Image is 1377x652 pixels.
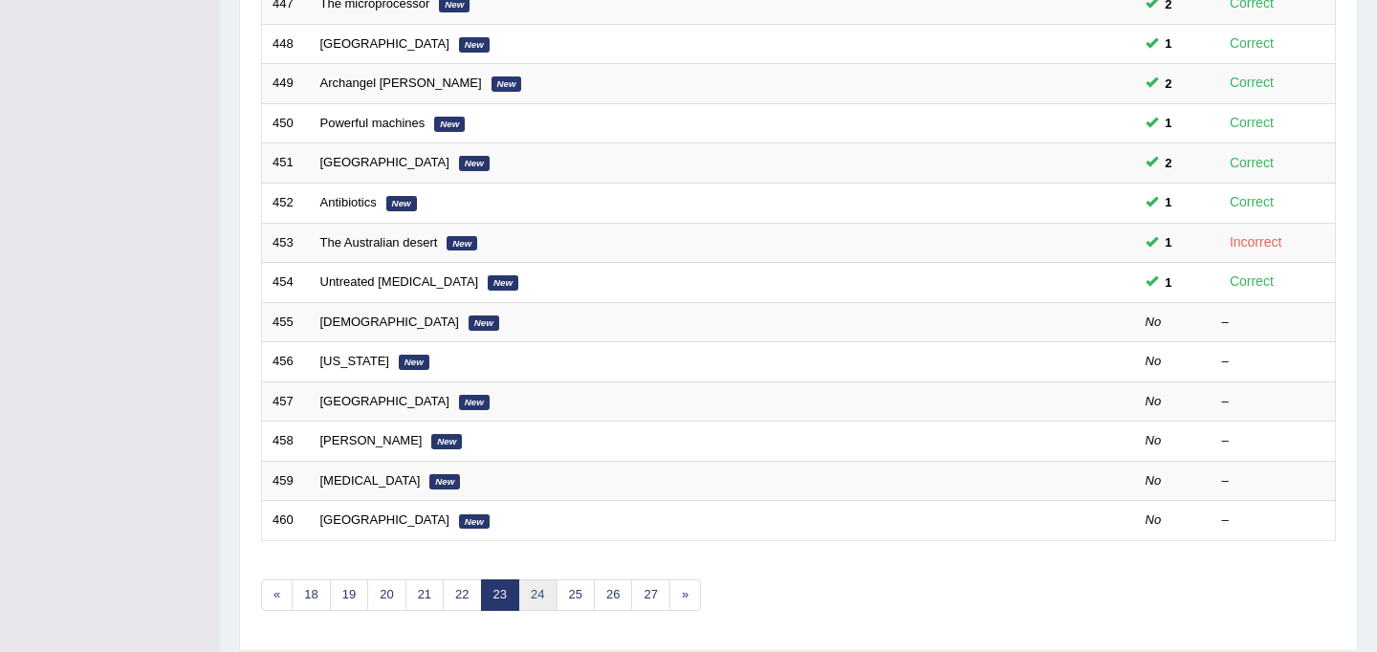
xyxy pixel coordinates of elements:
a: Archangel [PERSON_NAME] [320,76,482,90]
a: [GEOGRAPHIC_DATA] [320,155,449,169]
td: 456 [262,342,310,382]
div: Correct [1222,152,1282,174]
td: 455 [262,302,310,342]
div: Incorrect [1222,231,1290,253]
a: 26 [594,579,632,611]
td: 449 [262,64,310,104]
a: The Australian desert [320,235,438,250]
a: Powerful machines [320,116,426,130]
td: 451 [262,143,310,184]
em: New [459,395,490,410]
td: 457 [262,381,310,422]
em: No [1146,512,1162,527]
a: [US_STATE] [320,354,389,368]
a: 22 [443,579,481,611]
em: New [459,37,490,53]
span: You can still take this question [1158,74,1180,94]
div: Correct [1222,271,1282,293]
div: Correct [1222,72,1282,94]
span: You can still take this question [1158,113,1180,133]
span: You can still take this question [1158,153,1180,173]
em: New [399,355,429,370]
a: 27 [631,579,669,611]
a: » [669,579,701,611]
a: [GEOGRAPHIC_DATA] [320,36,449,51]
a: 20 [367,579,405,611]
a: Untreated [MEDICAL_DATA] [320,274,479,289]
td: 450 [262,103,310,143]
div: Correct [1222,33,1282,54]
span: You can still take this question [1158,192,1180,212]
em: New [492,76,522,92]
span: You can still take this question [1158,33,1180,54]
a: [DEMOGRAPHIC_DATA] [320,315,459,329]
div: – [1222,511,1325,530]
div: – [1222,314,1325,332]
td: 452 [262,183,310,223]
a: [MEDICAL_DATA] [320,473,421,488]
em: No [1146,433,1162,447]
a: 23 [481,579,519,611]
div: Correct [1222,191,1282,213]
a: 19 [330,579,368,611]
td: 458 [262,422,310,462]
em: No [1146,473,1162,488]
div: – [1222,353,1325,371]
em: New [459,514,490,530]
em: No [1146,315,1162,329]
a: [GEOGRAPHIC_DATA] [320,512,449,527]
a: 24 [518,579,557,611]
td: 448 [262,24,310,64]
em: New [459,156,490,171]
em: New [431,434,462,449]
td: 459 [262,461,310,501]
a: « [261,579,293,611]
em: New [488,275,518,291]
em: No [1146,354,1162,368]
div: – [1222,393,1325,411]
td: 453 [262,223,310,263]
a: [GEOGRAPHIC_DATA] [320,394,449,408]
em: New [469,315,499,331]
em: New [447,236,477,251]
em: No [1146,394,1162,408]
em: New [429,474,460,489]
em: New [434,117,465,132]
a: Antibiotics [320,195,377,209]
span: You can still take this question [1158,232,1180,252]
a: 25 [557,579,595,611]
em: New [386,196,417,211]
td: 454 [262,263,310,303]
a: 18 [292,579,330,611]
div: Correct [1222,112,1282,134]
a: 21 [405,579,444,611]
div: – [1222,432,1325,450]
a: [PERSON_NAME] [320,433,423,447]
span: You can still take this question [1158,272,1180,293]
div: – [1222,472,1325,490]
td: 460 [262,501,310,541]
